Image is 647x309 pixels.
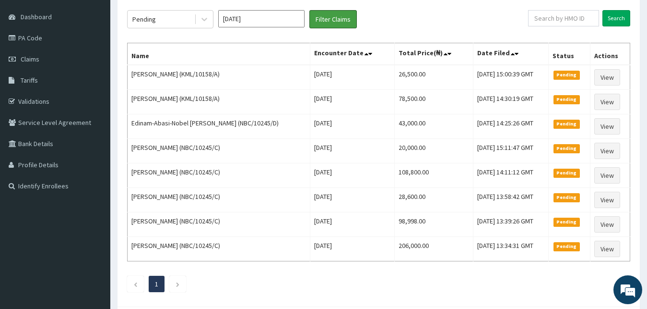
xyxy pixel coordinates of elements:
span: Pending [553,242,580,251]
a: View [594,167,620,184]
td: [DATE] [310,139,394,163]
td: [DATE] 13:34:31 GMT [473,237,549,261]
td: [PERSON_NAME] (NBC/10245/C) [128,163,310,188]
td: [DATE] [310,163,394,188]
a: View [594,241,620,257]
td: [PERSON_NAME] (NBC/10245/C) [128,188,310,212]
a: View [594,143,620,159]
td: 78,500.00 [395,90,473,114]
a: View [594,216,620,233]
div: Minimize live chat window [157,5,180,28]
span: Pending [553,71,580,79]
button: Filter Claims [309,10,357,28]
td: 206,000.00 [395,237,473,261]
th: Date Filed [473,43,549,65]
span: We're online! [56,93,132,190]
a: Next page [176,280,180,288]
span: Pending [553,218,580,226]
td: 98,998.00 [395,212,473,237]
span: Pending [553,169,580,177]
th: Actions [590,43,630,65]
td: [DATE] 14:25:26 GMT [473,114,549,139]
th: Name [128,43,310,65]
a: View [594,118,620,135]
input: Select Month and Year [218,10,305,27]
div: Pending [132,14,156,24]
input: Search by HMO ID [528,10,599,26]
span: Pending [553,95,580,104]
td: [DATE] 15:11:47 GMT [473,139,549,163]
span: Dashboard [21,12,52,21]
a: View [594,94,620,110]
td: [PERSON_NAME] (NBC/10245/C) [128,212,310,237]
a: Previous page [133,280,138,288]
td: [DATE] [310,90,394,114]
td: [DATE] 14:30:19 GMT [473,90,549,114]
td: Edinam-Abasi-Nobel [PERSON_NAME] (NBC/10245/D) [128,114,310,139]
td: 26,500.00 [395,65,473,90]
td: [DATE] [310,114,394,139]
span: Pending [553,144,580,153]
td: 28,600.00 [395,188,473,212]
th: Encounter Date [310,43,394,65]
td: [DATE] 15:00:39 GMT [473,65,549,90]
td: 43,000.00 [395,114,473,139]
textarea: Type your message and hit 'Enter' [5,207,183,240]
td: 20,000.00 [395,139,473,163]
td: [PERSON_NAME] (NBC/10245/C) [128,237,310,261]
th: Status [549,43,590,65]
td: [DATE] 14:11:12 GMT [473,163,549,188]
th: Total Price(₦) [395,43,473,65]
span: Pending [553,120,580,128]
a: Page 1 is your current page [155,280,158,288]
span: Pending [553,193,580,202]
div: Chat with us now [50,54,161,66]
td: [DATE] [310,188,394,212]
td: 108,800.00 [395,163,473,188]
td: [DATE] [310,237,394,261]
span: Claims [21,55,39,63]
td: [DATE] 13:58:42 GMT [473,188,549,212]
img: d_794563401_company_1708531726252_794563401 [18,48,39,72]
input: Search [602,10,630,26]
a: View [594,69,620,86]
td: [DATE] 13:39:26 GMT [473,212,549,237]
td: [PERSON_NAME] (KML/10158/A) [128,65,310,90]
td: [DATE] [310,212,394,237]
td: [PERSON_NAME] (NBC/10245/C) [128,139,310,163]
td: [DATE] [310,65,394,90]
td: [PERSON_NAME] (KML/10158/A) [128,90,310,114]
span: Tariffs [21,76,38,85]
a: View [594,192,620,208]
